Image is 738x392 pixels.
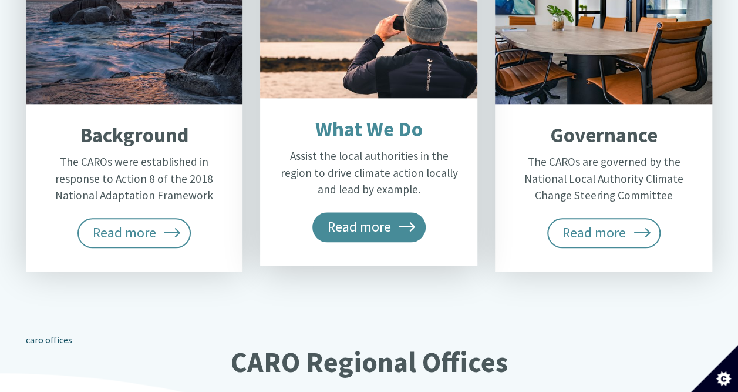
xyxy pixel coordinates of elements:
[42,153,225,204] p: The CAROs were established in response to Action 8 of the 2018 National Adaptation Framework
[547,218,661,247] span: Read more
[77,218,191,247] span: Read more
[26,347,713,378] h2: CARO Regional Offices
[42,123,225,148] h2: Background
[512,123,695,148] h2: Governance
[512,153,695,204] p: The CAROs are governed by the National Local Authority Climate Change Steering Committee
[312,212,426,242] span: Read more
[691,345,738,392] button: Set cookie preferences
[277,148,460,198] p: Assist the local authorities in the region to drive climate action locally and lead by example.
[277,117,460,142] h2: What We Do
[26,334,72,346] a: caro offices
